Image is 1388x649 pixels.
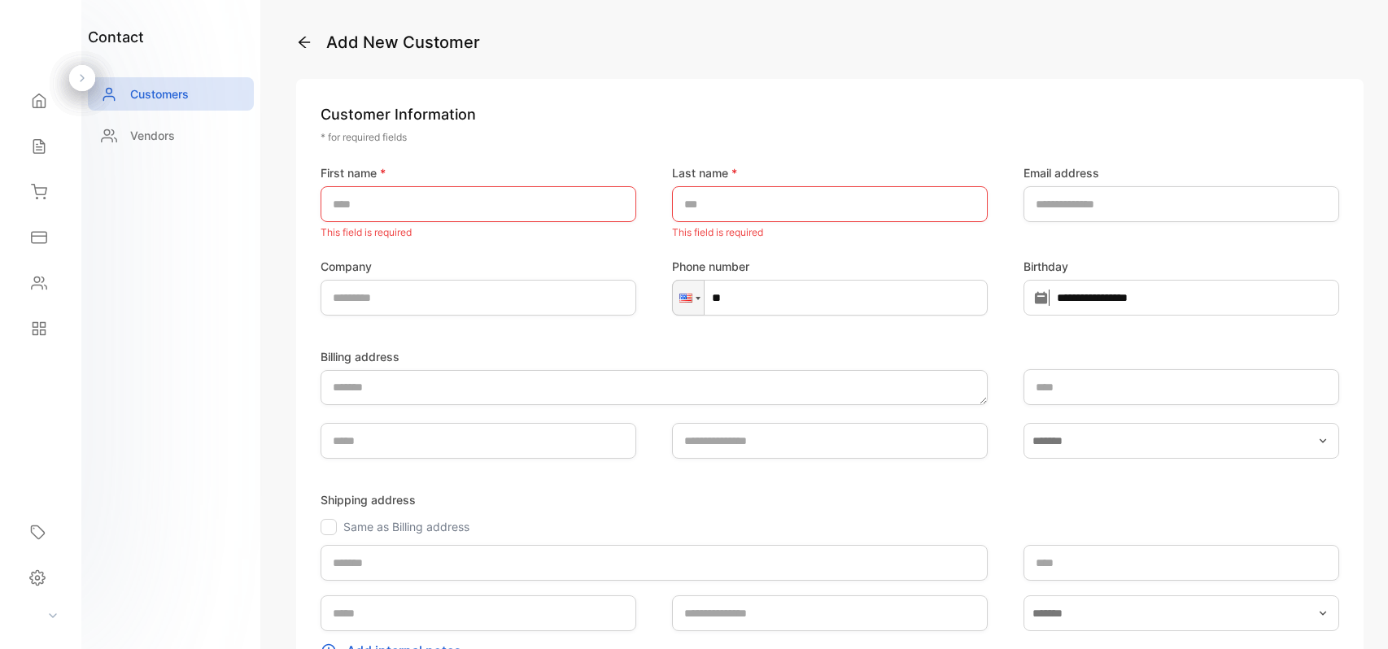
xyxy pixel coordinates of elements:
p: Vendors [130,127,175,144]
label: Same as Billing address [343,520,469,534]
p: Customer Information [321,103,1339,125]
p: * for required fields [321,130,1339,145]
h1: contact [88,26,144,48]
a: Vendors [88,119,254,152]
label: Company [321,258,636,275]
label: Last name [672,164,988,181]
label: Email address [1024,164,1339,181]
img: profile [18,601,42,625]
label: First name [321,164,636,181]
p: This field is required [672,222,988,243]
a: Customers [88,77,254,111]
label: Phone number [672,258,988,275]
p: Customers [130,85,189,102]
iframe: LiveChat chat widget [1320,581,1388,649]
p: This field is required [321,222,636,243]
img: logo [28,21,53,46]
div: United States: + 1 [673,281,704,315]
label: Birthday [1024,258,1339,275]
p: Shipping address [321,491,1339,508]
p: Add New Customer [296,30,1364,54]
label: Billing address [321,348,988,365]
